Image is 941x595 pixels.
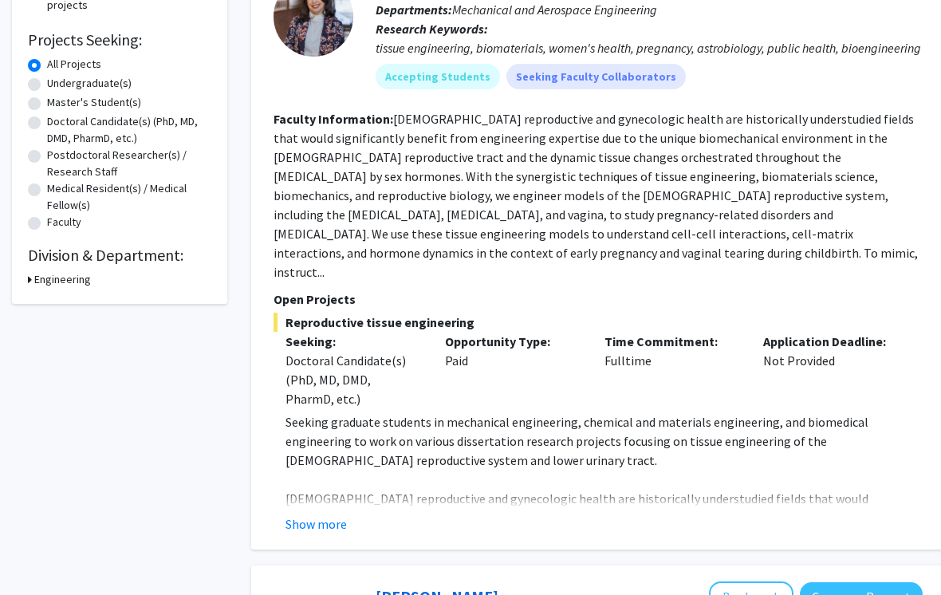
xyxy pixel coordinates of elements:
[47,214,81,231] label: Faculty
[376,21,488,37] b: Research Keywords:
[433,332,593,408] div: Paid
[274,111,918,280] fg-read-more: [DEMOGRAPHIC_DATA] reproductive and gynecologic health are historically understudied fields that ...
[604,332,740,351] p: Time Commitment:
[285,412,923,470] p: Seeking graduate students in mechanical engineering, chemical and materials engineering, and biom...
[47,113,211,147] label: Doctoral Candidate(s) (PhD, MD, DMD, PharmD, etc.)
[751,332,911,408] div: Not Provided
[376,38,923,57] div: tissue engineering, biomaterials, women's health, pregnancy, astrobiology, public health, bioengi...
[285,351,421,408] div: Doctoral Candidate(s) (PhD, MD, DMD, PharmD, etc.)
[34,271,91,288] h3: Engineering
[28,30,211,49] h2: Projects Seeking:
[274,111,393,127] b: Faculty Information:
[376,64,500,89] mat-chip: Accepting Students
[593,332,752,408] div: Fulltime
[285,332,421,351] p: Seeking:
[506,64,686,89] mat-chip: Seeking Faculty Collaborators
[445,332,581,351] p: Opportunity Type:
[274,290,923,309] p: Open Projects
[763,332,899,351] p: Application Deadline:
[12,523,68,583] iframe: Chat
[274,313,923,332] span: Reproductive tissue engineering
[47,75,132,92] label: Undergraduate(s)
[376,2,452,18] b: Departments:
[47,147,211,180] label: Postdoctoral Researcher(s) / Research Staff
[47,180,211,214] label: Medical Resident(s) / Medical Fellow(s)
[452,2,657,18] span: Mechanical and Aerospace Engineering
[28,246,211,265] h2: Division & Department:
[47,56,101,73] label: All Projects
[285,514,347,534] button: Show more
[47,94,141,111] label: Master's Student(s)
